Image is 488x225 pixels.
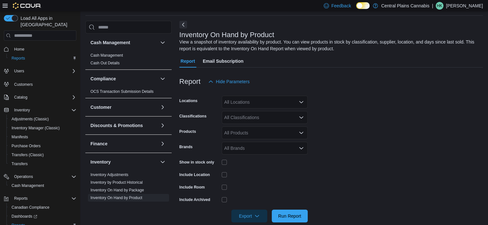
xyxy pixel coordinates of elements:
a: Cash Management [90,53,123,58]
span: Inventory Manager (Classic) [9,124,76,132]
span: Canadian Compliance [9,204,76,211]
label: Products [179,129,196,134]
button: Next [179,21,187,28]
h3: Report [179,78,201,85]
p: | [432,2,433,10]
button: Discounts & Promotions [90,122,158,129]
div: Halle Kemp [436,2,443,10]
button: Discounts & Promotions [159,122,167,129]
a: Inventory Adjustments [90,173,128,177]
span: Adjustments (Classic) [9,115,76,123]
span: Purchase Orders [12,143,41,149]
span: Cash Management [12,183,44,188]
button: Finance [159,140,167,148]
a: Transfers [9,160,30,168]
button: Catalog [1,93,79,102]
a: Cash Out Details [90,61,120,65]
span: Manifests [9,133,76,141]
span: Feedback [331,3,351,9]
span: Inventory [12,106,76,114]
span: Load All Apps in [GEOGRAPHIC_DATA] [18,15,76,28]
img: Cova [13,3,41,9]
span: Reports [9,54,76,62]
span: Inventory Manager (Classic) [12,125,60,131]
span: Hide Parameters [216,78,250,85]
a: Reports [9,54,28,62]
button: Adjustments (Classic) [6,115,79,124]
span: Catalog [12,93,76,101]
button: Run Report [272,210,308,222]
button: Open list of options [299,146,304,151]
h3: Inventory On Hand by Product [179,31,274,39]
span: Export [235,210,263,222]
span: Inventory [14,108,30,113]
button: Transfers [6,159,79,168]
span: Customers [14,82,33,87]
span: Inventory On Hand by Product [90,195,142,200]
span: Users [12,67,76,75]
label: Brands [179,144,193,149]
a: Manifests [9,133,30,141]
span: Reports [14,196,28,201]
span: Reports [12,56,25,61]
button: Reports [12,195,30,202]
span: Transfers [9,160,76,168]
p: [PERSON_NAME] [446,2,483,10]
span: Reports [12,195,76,202]
button: Manifests [6,133,79,141]
div: Compliance [85,88,172,98]
button: Reports [1,194,79,203]
a: Inventory Manager (Classic) [9,124,62,132]
h3: Cash Management [90,39,130,46]
a: Inventory On Hand by Package [90,188,144,192]
button: Transfers (Classic) [6,150,79,159]
span: Cash Out Details [90,60,120,66]
a: Home [12,45,27,53]
a: Inventory On Hand by Product [90,196,142,200]
span: Catalog [14,95,27,100]
span: Dashboards [9,213,76,220]
p: Central Plains Cannabis [381,2,429,10]
button: Inventory [12,106,32,114]
span: Cash Management [9,182,76,189]
label: Include Location [179,172,210,177]
button: Cash Management [90,39,158,46]
button: Inventory [1,106,79,115]
span: Inventory Adjustments [90,172,128,177]
span: Transfers (Classic) [9,151,76,159]
span: Operations [14,174,33,179]
h3: Customer [90,104,111,110]
label: Show in stock only [179,160,214,165]
button: Hide Parameters [206,75,252,88]
a: Adjustments (Classic) [9,115,51,123]
button: Reports [6,54,79,63]
span: Inventory by Product Historical [90,180,143,185]
button: Inventory Manager (Classic) [6,124,79,133]
label: Include Archived [179,197,210,202]
a: Canadian Compliance [9,204,52,211]
button: Operations [12,173,36,181]
button: Users [1,67,79,76]
button: Finance [90,141,158,147]
a: Cash Management [9,182,47,189]
span: Transfers [12,161,28,166]
button: Catalog [12,93,30,101]
span: Dashboards [12,214,37,219]
h3: Inventory [90,159,111,165]
button: Purchase Orders [6,141,79,150]
button: Customers [1,79,79,89]
input: Dark Mode [356,2,370,9]
span: Customers [12,80,76,88]
button: Users [12,67,27,75]
a: Purchase Orders [9,142,43,150]
button: Open list of options [299,115,304,120]
a: OCS Transaction Submission Details [90,89,154,94]
button: Compliance [159,75,167,83]
span: Purchase Orders [9,142,76,150]
button: Inventory [90,159,158,165]
button: Canadian Compliance [6,203,79,212]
